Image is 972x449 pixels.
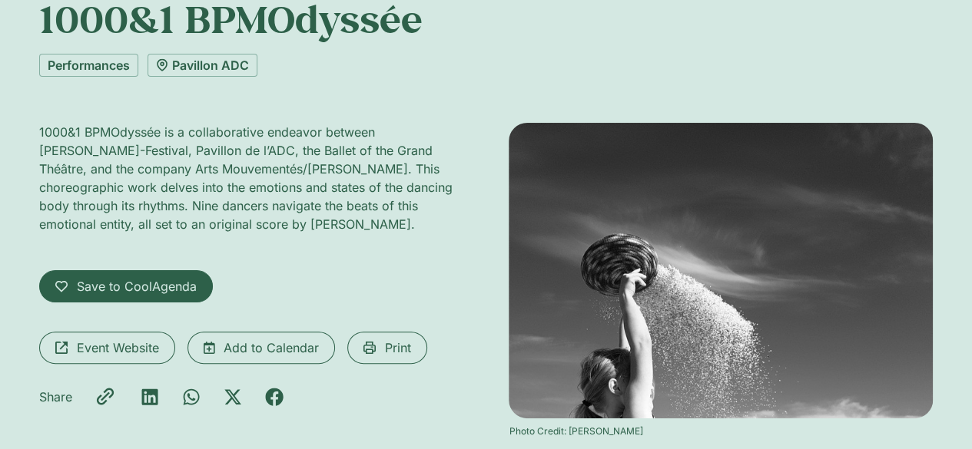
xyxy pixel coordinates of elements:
div: Share on facebook [265,388,284,406]
div: Share on x-twitter [224,388,242,406]
span: Save to CoolAgenda [77,277,197,295]
span: Add to Calendar [224,338,319,357]
a: Save to CoolAgenda [39,270,213,302]
a: Print [347,332,427,364]
p: 1000&1 BPMOdyssée is a collaborative endeavor between [PERSON_NAME]-Festival, Pavillon de l’ADC, ... [39,123,463,233]
a: Event Website [39,332,175,364]
span: Print [385,338,411,357]
a: Performances [39,54,138,77]
p: Share [39,388,72,406]
div: Share on whatsapp [182,388,201,406]
span: Event Website [77,338,159,357]
a: Add to Calendar [187,332,335,364]
div: Share on linkedin [141,388,159,406]
img: Coolturalia - Yasmine Hugonnet & Ballet du Grand Théâtre de Genève ⎥1000&1BPM_Odyssée [509,123,933,419]
a: Pavillon ADC [148,54,257,77]
div: Photo Credit: [PERSON_NAME] [509,424,933,438]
